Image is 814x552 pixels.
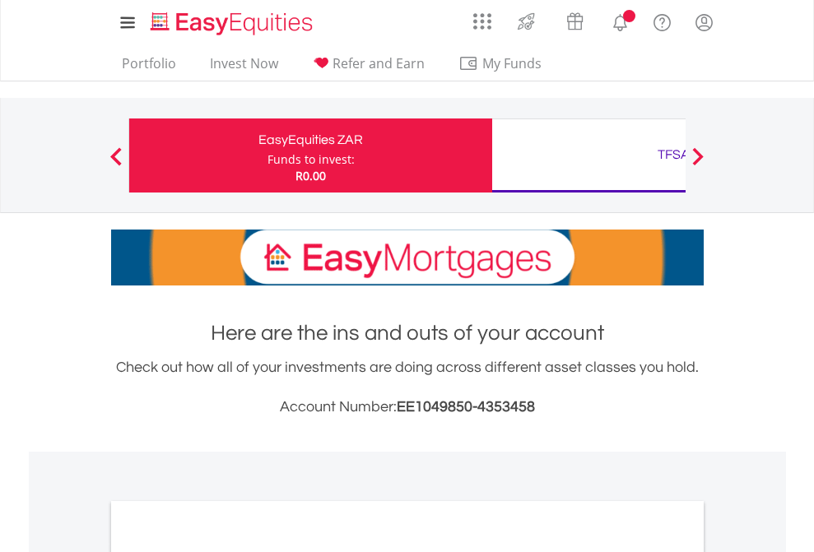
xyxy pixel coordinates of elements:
[305,55,431,81] a: Refer and Earn
[513,8,540,35] img: thrive-v2.svg
[599,4,641,37] a: Notifications
[147,10,319,37] img: EasyEquities_Logo.png
[267,151,355,168] div: Funds to invest:
[115,55,183,81] a: Portfolio
[683,4,725,40] a: My Profile
[463,4,502,30] a: AppsGrid
[144,4,319,37] a: Home page
[295,168,326,183] span: R0.00
[458,53,566,74] span: My Funds
[561,8,588,35] img: vouchers-v2.svg
[641,4,683,37] a: FAQ's and Support
[203,55,285,81] a: Invest Now
[139,128,482,151] div: EasyEquities ZAR
[100,155,133,172] button: Previous
[551,4,599,35] a: Vouchers
[473,12,491,30] img: grid-menu-icon.svg
[111,356,704,419] div: Check out how all of your investments are doing across different asset classes you hold.
[111,318,704,348] h1: Here are the ins and outs of your account
[111,230,704,285] img: EasyMortage Promotion Banner
[111,396,704,419] h3: Account Number:
[681,155,714,172] button: Next
[333,54,425,72] span: Refer and Earn
[397,399,535,415] span: EE1049850-4353458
